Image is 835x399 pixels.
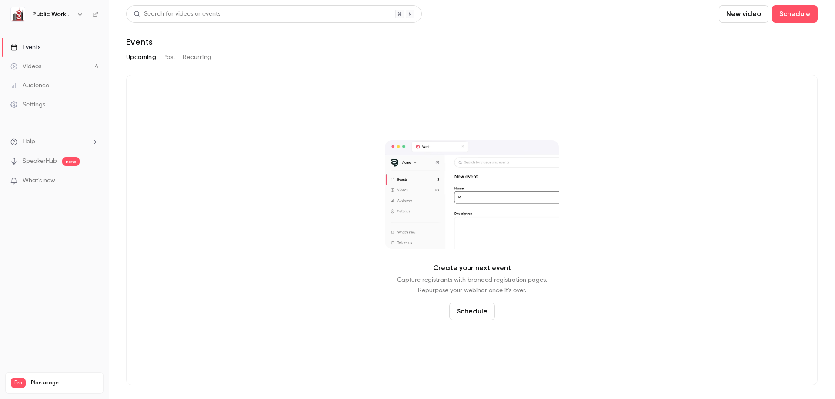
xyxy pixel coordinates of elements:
iframe: Noticeable Trigger [88,177,98,185]
a: SpeakerHub [23,157,57,166]
h1: Events [126,36,153,47]
span: new [62,157,80,166]
button: Schedule [772,5,818,23]
div: Events [10,43,40,52]
div: Search for videos or events [134,10,220,19]
span: Plan usage [31,379,98,386]
button: Schedule [449,303,495,320]
div: Audience [10,81,49,90]
img: Public Works Compliance Advisors, Inc. [11,7,25,21]
h6: Public Works Compliance Advisors, Inc. [32,10,73,19]
div: Settings [10,100,45,109]
p: Create your next event [433,263,511,273]
span: What's new [23,176,55,185]
button: Upcoming [126,50,156,64]
span: Help [23,137,35,146]
button: Recurring [183,50,212,64]
li: help-dropdown-opener [10,137,98,146]
span: Pro [11,378,26,388]
button: New video [719,5,768,23]
button: Past [163,50,176,64]
p: Capture registrants with branded registration pages. Repurpose your webinar once it's over. [397,275,547,296]
div: Videos [10,62,41,71]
